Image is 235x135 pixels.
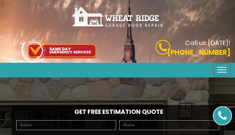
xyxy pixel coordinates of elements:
[185,39,230,47] b: Call us [DATE]!
[122,40,231,58] a: Call us [DATE]! [PHONE_NUMBER]
[22,39,96,63] img: icon-top.png
[72,6,164,28] img: Wheat-Ridge.png
[16,120,116,130] input: Name
[15,108,221,115] h2: Get Free Estimation Quote
[119,120,219,130] input: Phone
[122,47,231,58] p: [PHONE_NUMBER]
[213,64,230,76] button: Toggle navigation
